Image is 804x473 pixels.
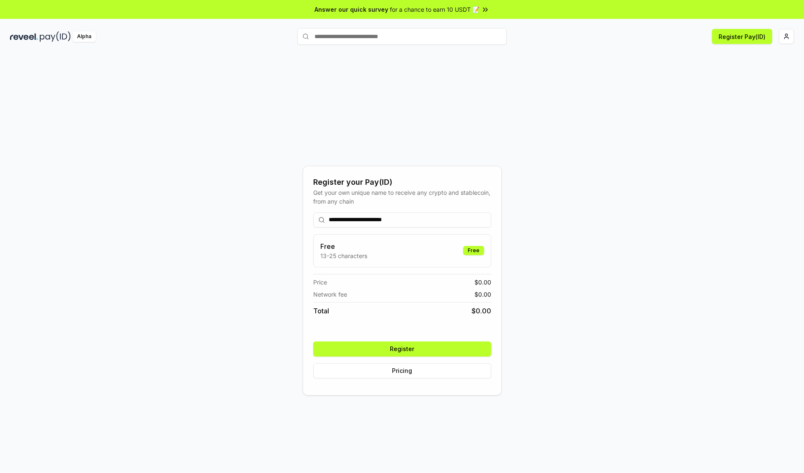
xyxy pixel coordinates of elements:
[313,176,491,188] div: Register your Pay(ID)
[712,29,772,44] button: Register Pay(ID)
[313,341,491,357] button: Register
[313,278,327,287] span: Price
[10,31,38,42] img: reveel_dark
[463,246,484,255] div: Free
[474,290,491,299] span: $ 0.00
[313,306,329,316] span: Total
[40,31,71,42] img: pay_id
[313,363,491,378] button: Pricing
[474,278,491,287] span: $ 0.00
[472,306,491,316] span: $ 0.00
[390,5,479,14] span: for a chance to earn 10 USDT 📝
[72,31,96,42] div: Alpha
[314,5,388,14] span: Answer our quick survey
[313,290,347,299] span: Network fee
[320,241,367,251] h3: Free
[320,251,367,260] p: 13-25 characters
[313,188,491,206] div: Get your own unique name to receive any crypto and stablecoin, from any chain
